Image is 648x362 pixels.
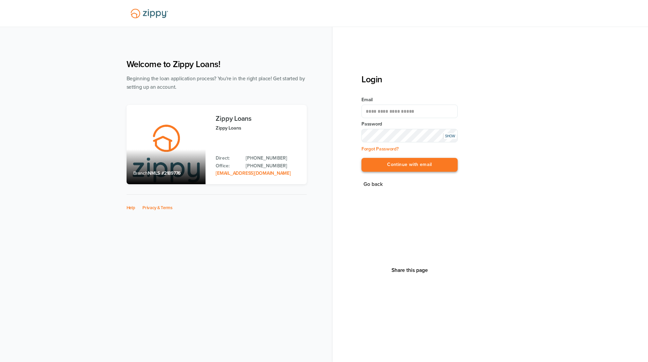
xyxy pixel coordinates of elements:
img: Lender Logo [127,6,172,21]
span: Branch [133,170,148,176]
span: NMLS #2189776 [148,170,181,176]
label: Password [361,121,458,128]
a: Office Phone: 512-975-2947 [246,162,300,170]
button: Share This Page [389,267,430,274]
h3: Login [361,74,458,85]
h1: Welcome to Zippy Loans! [127,59,307,69]
button: Go back [361,180,385,189]
input: Input Password [361,129,458,142]
div: SHOW [443,133,457,139]
h3: Zippy Loans [216,115,300,122]
a: Help [127,205,135,211]
a: Email Address: zippyguide@zippymh.com [216,170,291,176]
a: Privacy & Terms [142,205,172,211]
p: Zippy Loans [216,124,300,132]
p: Office: [216,162,239,170]
a: Direct Phone: 512-975-2947 [246,155,300,162]
button: Continue with email [361,158,458,172]
span: Beginning the loan application process? You're in the right place! Get started by setting up an a... [127,76,305,90]
a: Forgot Password? [361,146,399,152]
p: Direct: [216,155,239,162]
input: Email Address [361,105,458,118]
label: Email [361,96,458,103]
